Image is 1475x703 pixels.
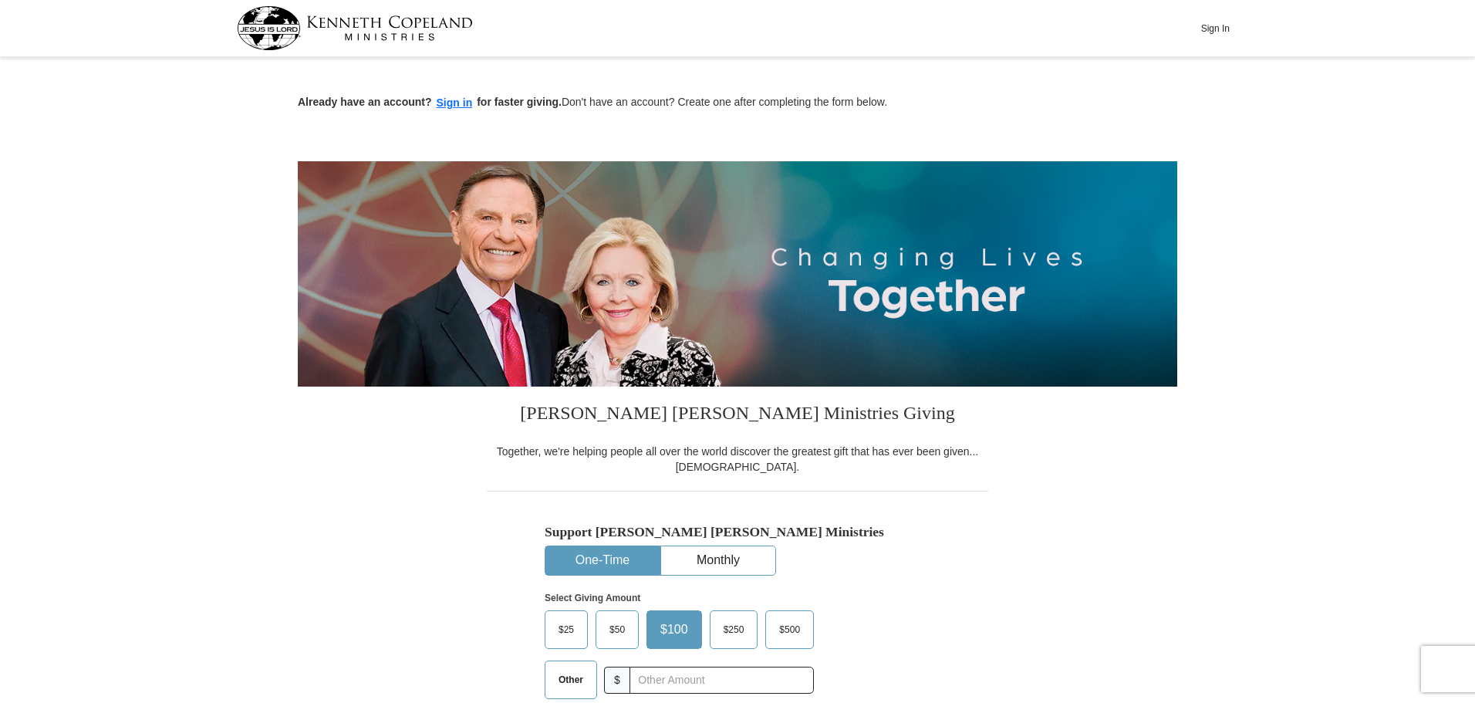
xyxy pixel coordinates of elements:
[487,444,988,475] div: Together, we're helping people all over the world discover the greatest gift that has ever been g...
[551,618,582,641] span: $25
[551,668,591,691] span: Other
[545,524,930,540] h5: Support [PERSON_NAME] [PERSON_NAME] Ministries
[237,6,473,50] img: kcm-header-logo.svg
[653,618,696,641] span: $100
[604,667,630,694] span: $
[1192,16,1238,40] button: Sign In
[602,618,633,641] span: $50
[432,94,478,112] button: Sign in
[298,96,562,108] strong: Already have an account? for faster giving.
[545,593,640,603] strong: Select Giving Amount
[661,546,775,575] button: Monthly
[487,387,988,444] h3: [PERSON_NAME] [PERSON_NAME] Ministries Giving
[771,618,808,641] span: $500
[298,94,1177,112] p: Don't have an account? Create one after completing the form below.
[716,618,752,641] span: $250
[545,546,660,575] button: One-Time
[629,667,814,694] input: Other Amount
